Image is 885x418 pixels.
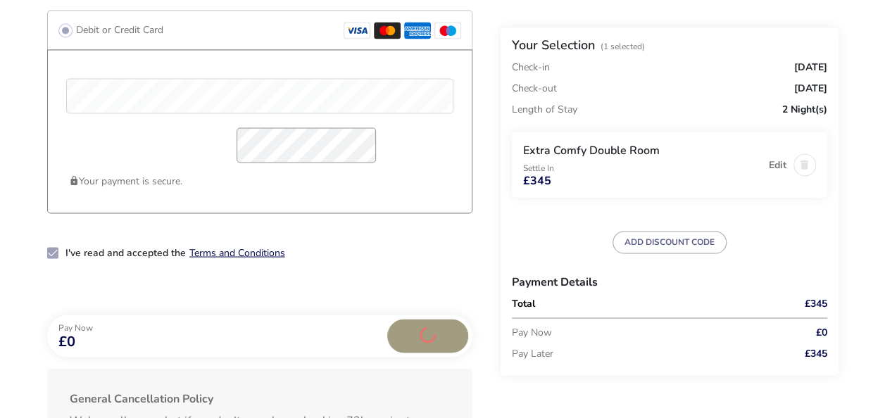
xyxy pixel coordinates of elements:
[816,328,827,338] span: £0
[523,175,551,186] span: £345
[601,42,645,53] span: (1 Selected)
[512,322,764,343] p: Pay Now
[73,21,163,39] label: Debit or Credit Card
[189,247,285,258] button: Terms and Conditions
[66,78,454,113] input: card_name_pciproxy-oeo8vf3ydl
[512,100,577,121] p: Length of Stay
[805,299,827,309] span: £345
[805,349,827,359] span: £345
[512,265,827,299] h3: Payment Details
[523,144,762,158] h3: Extra Comfy Double Room
[794,84,827,94] span: [DATE]
[512,63,550,73] p: Check-in
[58,334,93,348] span: £0
[782,106,827,115] span: 2 Night(s)
[58,323,93,331] p: Pay Now
[47,247,60,260] p-checkbox: 2-term_condi
[69,170,451,191] p: Your payment is secure.
[512,299,764,309] p: Total
[65,248,186,258] label: I've read and accepted the
[512,37,595,54] h2: Your Selection
[512,343,764,365] p: Pay Later
[613,232,727,254] button: ADD DISCOUNT CODE
[512,79,557,100] p: Check-out
[794,63,827,73] span: [DATE]
[70,391,213,406] b: General Cancellation Policy
[523,164,762,172] p: Settle In
[769,160,786,170] button: Edit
